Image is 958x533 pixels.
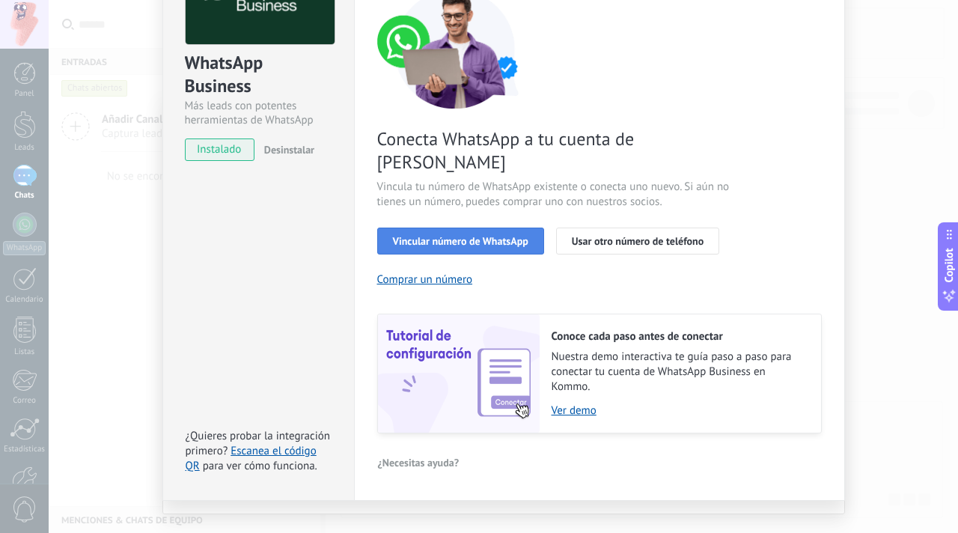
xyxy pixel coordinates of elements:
[942,249,957,283] span: Copilot
[377,272,473,287] button: Comprar un número
[377,451,460,474] button: ¿Necesitas ayuda?
[185,99,332,127] div: Más leads con potentes herramientas de WhatsApp
[556,228,719,255] button: Usar otro número de teléfono
[186,444,317,473] a: Escanea el código QR
[377,180,733,210] span: Vincula tu número de WhatsApp existente o conecta uno nuevo. Si aún no tienes un número, puedes c...
[552,403,806,418] a: Ver demo
[378,457,460,468] span: ¿Necesitas ayuda?
[552,329,806,344] h2: Conoce cada paso antes de conectar
[552,350,806,395] span: Nuestra demo interactiva te guía paso a paso para conectar tu cuenta de WhatsApp Business en Kommo.
[572,236,704,246] span: Usar otro número de teléfono
[264,143,314,156] span: Desinstalar
[377,228,544,255] button: Vincular número de WhatsApp
[185,51,332,99] div: WhatsApp Business
[377,127,733,174] span: Conecta WhatsApp a tu cuenta de [PERSON_NAME]
[186,429,331,458] span: ¿Quieres probar la integración primero?
[393,236,528,246] span: Vincular número de WhatsApp
[203,459,317,473] span: para ver cómo funciona.
[186,138,254,161] span: instalado
[258,138,314,161] button: Desinstalar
